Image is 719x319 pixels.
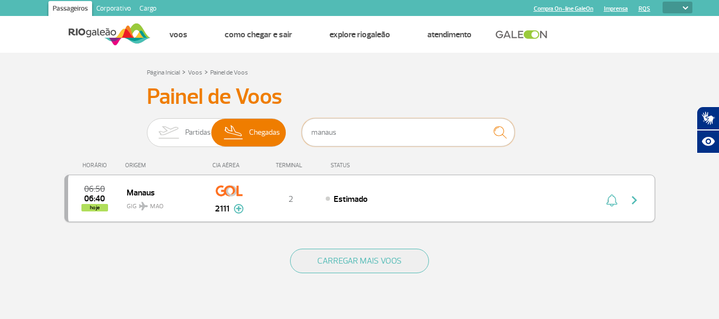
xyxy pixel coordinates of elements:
a: Corporativo [92,1,135,18]
img: sino-painel-voo.svg [606,194,617,207]
span: GIG [127,196,195,211]
span: 2025-08-26 06:50:00 [84,185,105,193]
img: slider-embarque [152,119,185,146]
a: Imprensa [604,5,628,12]
div: STATUS [325,162,412,169]
a: Página Inicial [147,69,180,77]
div: ORIGEM [125,162,203,169]
a: Painel de Voos [210,69,248,77]
img: destiny_airplane.svg [139,202,148,210]
span: Chegadas [249,119,280,146]
input: Voo, cidade ou cia aérea [302,118,515,146]
a: RQS [639,5,650,12]
a: > [182,66,186,78]
span: Manaus [127,185,195,199]
span: 2111 [215,202,229,215]
img: slider-desembarque [218,119,250,146]
a: Compra On-line GaleOn [534,5,593,12]
img: mais-info-painel-voo.svg [234,204,244,214]
button: Abrir recursos assistivos. [697,130,719,153]
div: CIA AÉREA [203,162,256,169]
a: Voos [188,69,202,77]
a: Passageiros [48,1,92,18]
div: HORÁRIO [68,162,126,169]
span: 2025-08-26 06:40:00 [84,195,105,202]
a: Voos [169,29,187,40]
button: Abrir tradutor de língua de sinais. [697,107,719,130]
a: Como chegar e sair [225,29,292,40]
span: MAO [150,202,163,211]
button: CARREGAR MAIS VOOS [290,249,429,273]
span: hoje [81,204,108,211]
h3: Painel de Voos [147,84,573,110]
div: TERMINAL [256,162,325,169]
div: Plugin de acessibilidade da Hand Talk. [697,107,719,153]
a: > [204,66,208,78]
span: Partidas [185,119,211,146]
img: seta-direita-painel-voo.svg [628,194,641,207]
a: Atendimento [427,29,472,40]
span: 2 [288,194,293,205]
a: Cargo [135,1,161,18]
span: Estimado [334,194,368,205]
a: Explore RIOgaleão [329,29,390,40]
